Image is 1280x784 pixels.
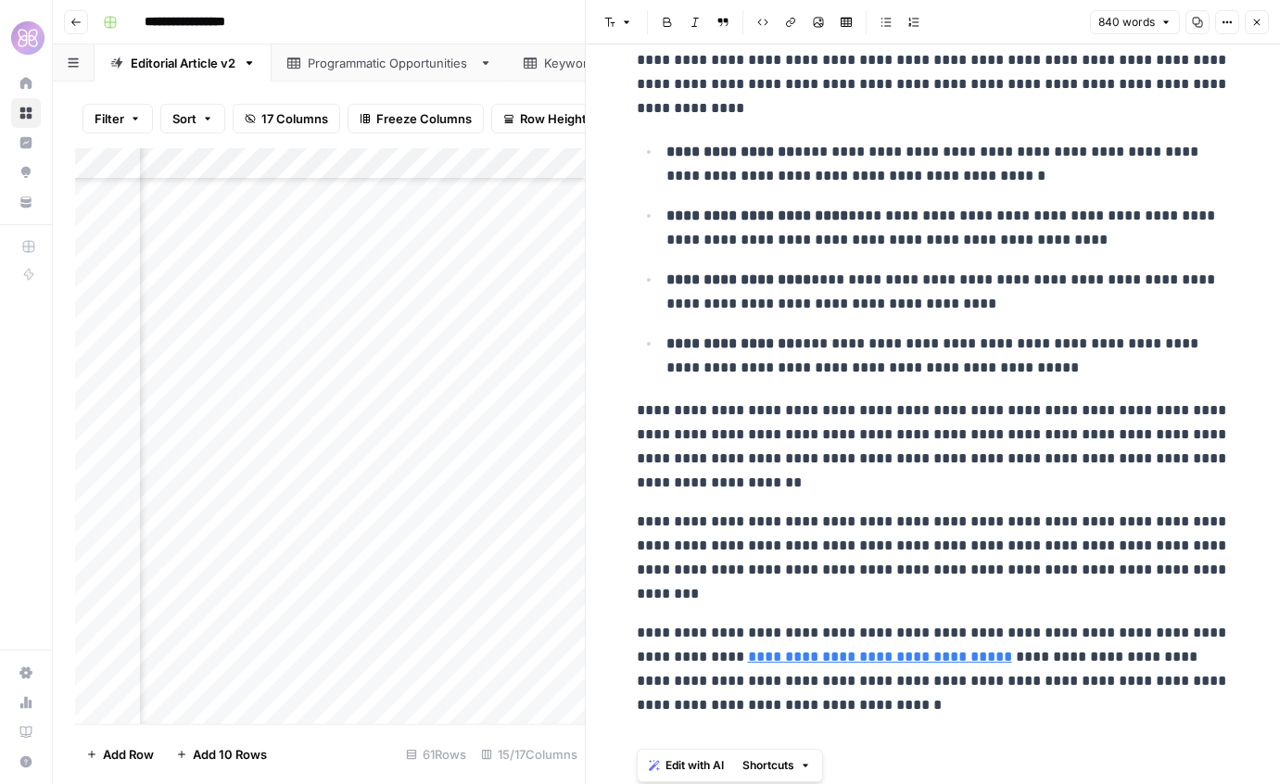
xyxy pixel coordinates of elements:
img: HoneyLove Logo [11,21,44,55]
a: Opportunities [11,158,41,187]
div: Keyword Ideation [544,54,646,72]
button: Add 10 Rows [165,740,278,769]
button: Freeze Columns [348,104,484,133]
a: Settings [11,658,41,688]
span: Sort [172,109,196,128]
span: Add Row [103,745,154,764]
span: Add 10 Rows [193,745,267,764]
a: Keyword Ideation [508,44,682,82]
a: Home [11,69,41,98]
a: Learning Hub [11,717,41,747]
span: Shortcuts [742,757,794,774]
button: Row Height [491,104,599,133]
div: 61 Rows [399,740,474,769]
div: Editorial Article v2 [131,54,235,72]
button: 840 words [1090,10,1180,34]
div: Programmatic Opportunities [308,54,472,72]
span: Edit with AI [665,757,724,774]
button: Shortcuts [735,753,818,778]
a: Your Data [11,187,41,217]
a: Editorial Article v2 [95,44,272,82]
a: Insights [11,128,41,158]
a: Browse [11,98,41,128]
button: 17 Columns [233,104,340,133]
span: Filter [95,109,124,128]
span: Freeze Columns [376,109,472,128]
button: Edit with AI [641,753,731,778]
span: Row Height [520,109,587,128]
span: 17 Columns [261,109,328,128]
button: Help + Support [11,747,41,777]
button: Filter [82,104,153,133]
button: Workspace: HoneyLove [11,15,41,61]
div: 15/17 Columns [474,740,585,769]
a: Usage [11,688,41,717]
span: 840 words [1098,14,1155,31]
button: Add Row [75,740,165,769]
a: Programmatic Opportunities [272,44,508,82]
button: Sort [160,104,225,133]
